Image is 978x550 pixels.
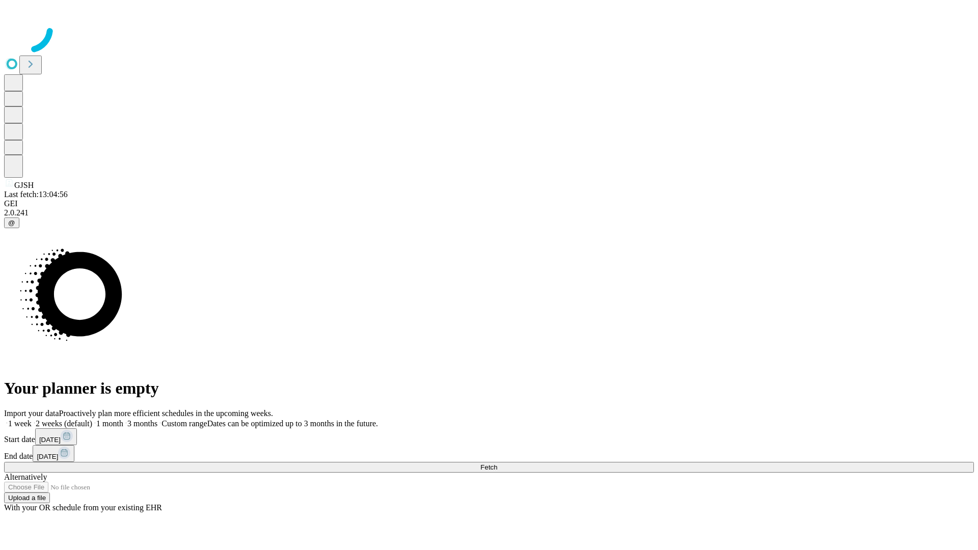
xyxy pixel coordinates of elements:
[37,453,58,460] span: [DATE]
[480,463,497,471] span: Fetch
[4,199,974,208] div: GEI
[35,428,77,445] button: [DATE]
[59,409,273,418] span: Proactively plan more efficient schedules in the upcoming weeks.
[207,419,378,428] span: Dates can be optimized up to 3 months in the future.
[127,419,157,428] span: 3 months
[4,503,162,512] span: With your OR schedule from your existing EHR
[8,219,15,227] span: @
[4,208,974,217] div: 2.0.241
[4,462,974,473] button: Fetch
[4,409,59,418] span: Import your data
[4,217,19,228] button: @
[161,419,207,428] span: Custom range
[33,445,74,462] button: [DATE]
[4,473,47,481] span: Alternatively
[36,419,92,428] span: 2 weeks (default)
[4,445,974,462] div: End date
[4,190,68,199] span: Last fetch: 13:04:56
[4,428,974,445] div: Start date
[39,436,61,444] span: [DATE]
[8,419,32,428] span: 1 week
[96,419,123,428] span: 1 month
[4,492,50,503] button: Upload a file
[4,379,974,398] h1: Your planner is empty
[14,181,34,189] span: GJSH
